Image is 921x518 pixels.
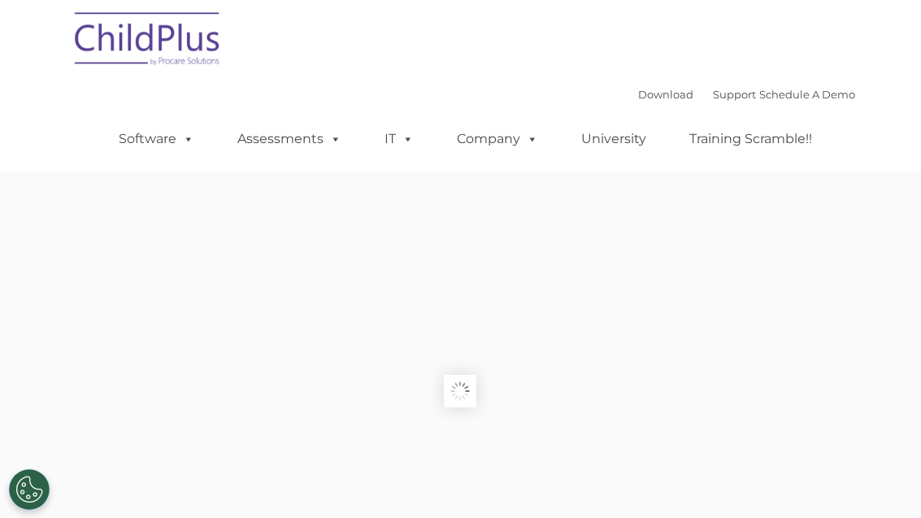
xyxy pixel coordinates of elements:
a: Software [102,123,211,155]
a: Assessments [221,123,358,155]
a: University [565,123,663,155]
a: IT [368,123,430,155]
img: ChildPlus by Procare Solutions [67,1,229,82]
a: Schedule A Demo [759,88,855,101]
button: Cookies Settings [9,469,50,510]
font: | [638,88,855,101]
a: Company [441,123,554,155]
a: Support [713,88,756,101]
a: Training Scramble!! [673,123,828,155]
a: Download [638,88,693,101]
